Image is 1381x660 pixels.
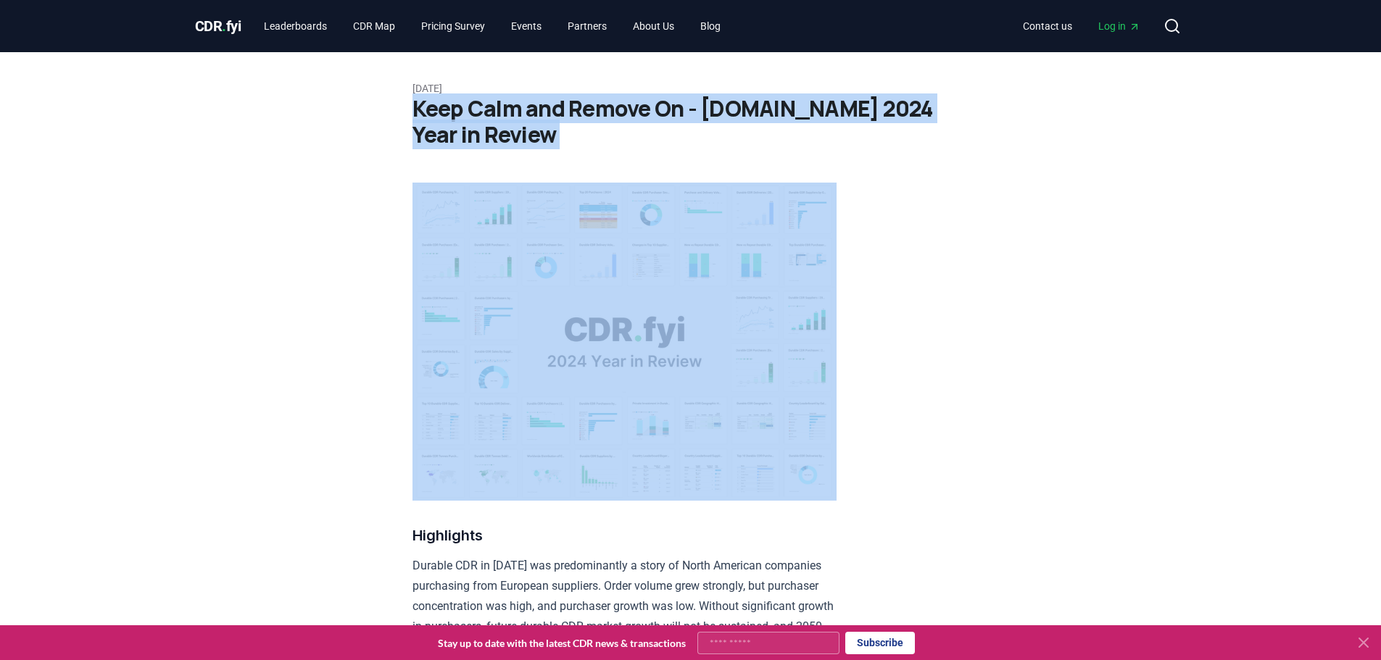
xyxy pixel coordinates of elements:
p: Durable CDR in [DATE] was predominantly a story of North American companies purchasing from Europ... [412,556,837,657]
a: Blog [689,13,732,39]
a: Log in [1087,13,1152,39]
h3: Highlights [412,524,837,547]
h1: Keep Calm and Remove On - [DOMAIN_NAME] 2024 Year in Review [412,96,969,148]
a: CDR Map [341,13,407,39]
span: CDR fyi [195,17,241,35]
span: . [222,17,226,35]
a: Partners [556,13,618,39]
a: Events [499,13,553,39]
img: blog post image [412,183,837,501]
a: Pricing Survey [410,13,497,39]
a: CDR.fyi [195,16,241,36]
nav: Main [252,13,732,39]
nav: Main [1011,13,1152,39]
p: [DATE] [412,81,969,96]
a: Contact us [1011,13,1084,39]
span: Log in [1098,19,1140,33]
a: Leaderboards [252,13,339,39]
a: About Us [621,13,686,39]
